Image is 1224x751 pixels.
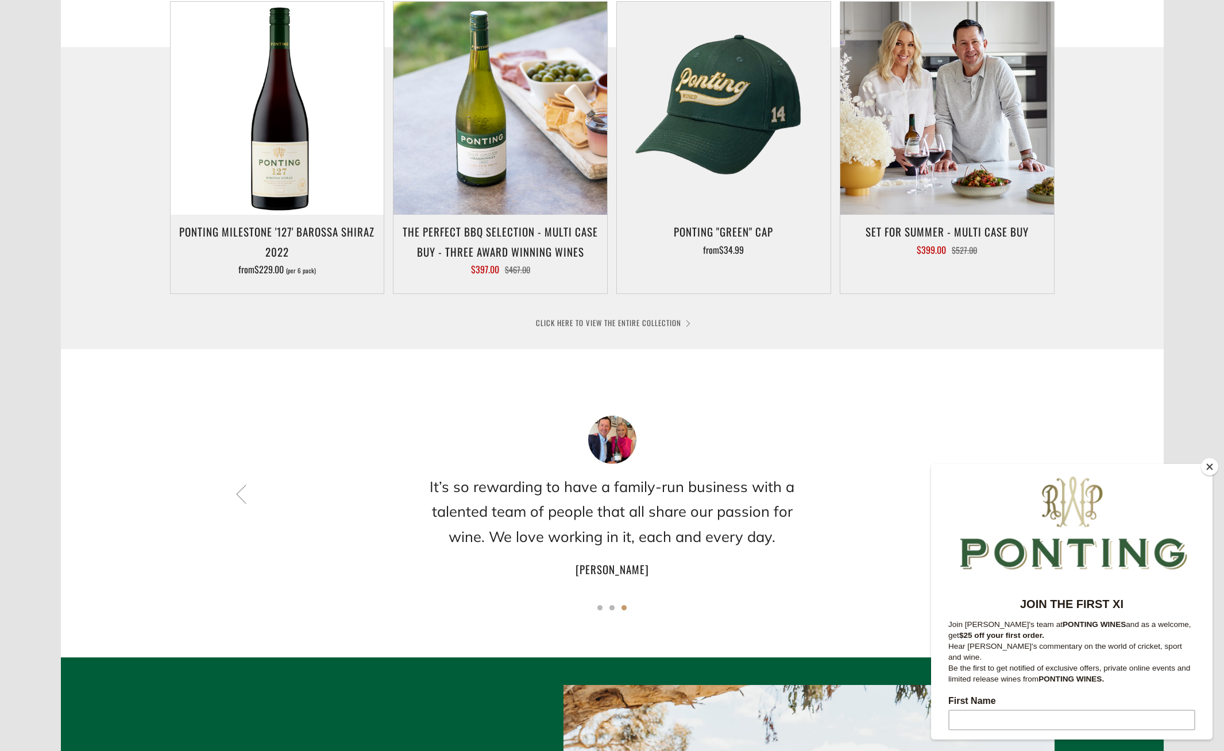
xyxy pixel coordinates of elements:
[597,605,603,610] button: 1
[17,155,264,177] p: Join [PERSON_NAME]'s team at and as a welcome, get
[536,317,689,328] a: CLICK HERE TO VIEW THE ENTIRE COLLECTION
[17,411,257,461] span: We will send you a confirmation email to subscribe. I agree to sign up to the Ponting Wines newsl...
[17,328,264,342] label: Email
[840,222,1054,279] a: Set For Summer - Multi Case Buy $399.00 $527.00
[917,243,946,257] span: $399.00
[952,244,977,256] span: $527.00
[417,474,808,549] h2: It’s so rewarding to have a family-run business with a talented team of people that all share our...
[238,262,316,276] span: from
[399,222,601,261] h3: The perfect BBQ selection - MULTI CASE BUY - Three award winning wines
[17,377,264,397] input: Subscribe
[505,264,530,276] span: $467.00
[609,605,615,610] button: 2
[107,211,173,219] strong: PONTING WINES.
[17,232,264,246] label: First Name
[17,177,264,199] p: Hear [PERSON_NAME]'s commentary on the world of cricket, sport and wine.
[617,222,831,279] a: Ponting "Green" Cap from$34.99
[471,262,499,276] span: $397.00
[17,280,264,294] label: Last Name
[286,268,316,274] span: (per 6 pack)
[417,559,808,579] h4: [PERSON_NAME]
[621,605,627,610] button: 3
[1201,458,1218,475] button: Close
[17,199,264,220] p: Be the first to get notified of exclusive offers, private online events and limited release wines...
[28,167,113,176] strong: $25 off your first order.
[89,134,192,146] strong: JOIN THE FIRST XI
[623,222,825,241] h3: Ponting "Green" Cap
[171,222,384,279] a: Ponting Milestone '127' Barossa Shiraz 2022 from$229.00 (per 6 pack)
[393,222,607,279] a: The perfect BBQ selection - MULTI CASE BUY - Three award winning wines $397.00 $467.00
[703,243,744,257] span: from
[719,243,744,257] span: $34.99
[132,156,195,165] strong: PONTING WINES
[846,222,1048,241] h3: Set For Summer - Multi Case Buy
[176,222,379,261] h3: Ponting Milestone '127' Barossa Shiraz 2022
[254,262,284,276] span: $229.00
